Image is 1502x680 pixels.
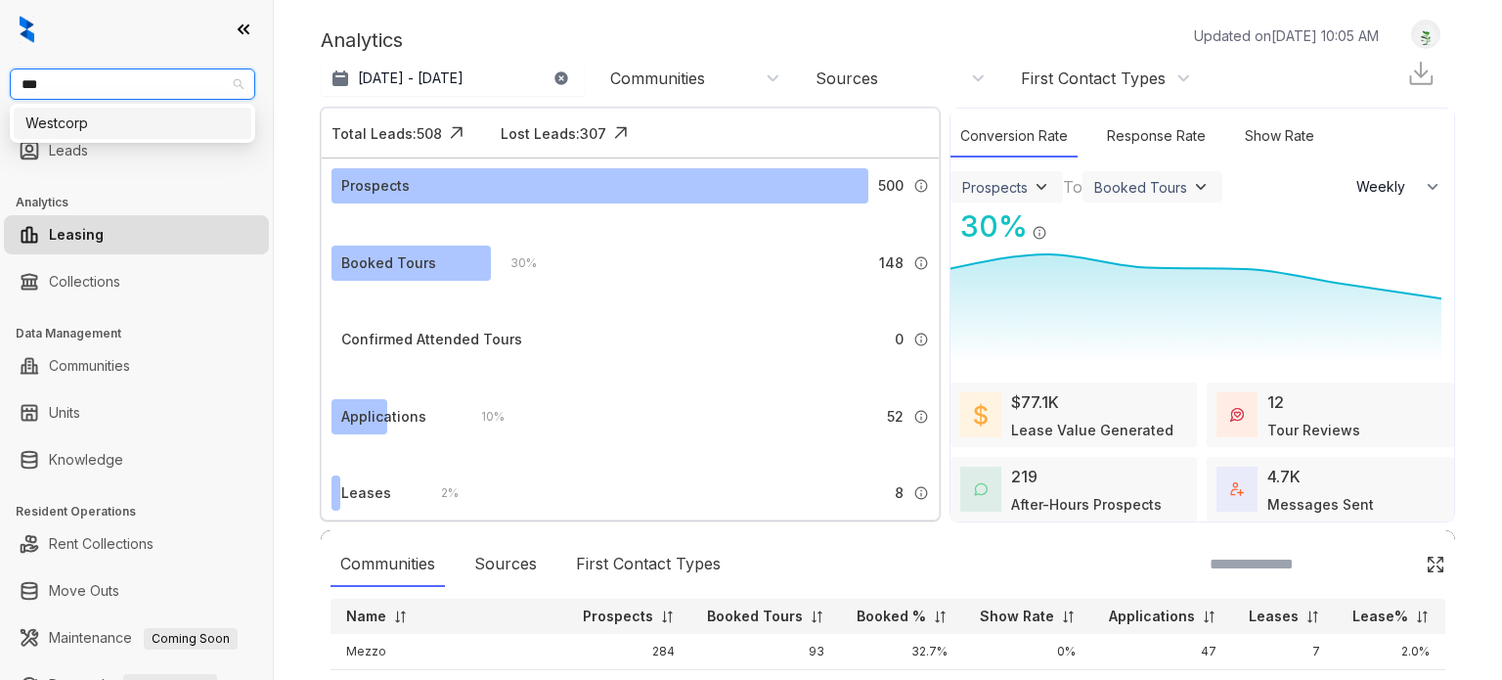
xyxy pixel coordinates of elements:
a: Collections [49,262,120,301]
div: 30 % [491,252,537,274]
img: TotalFum [1230,482,1244,496]
img: Click Icon [606,118,636,148]
img: Click Icon [1426,555,1445,574]
p: Prospects [583,607,653,626]
img: Info [913,255,929,271]
div: Westcorp [14,108,251,139]
p: Analytics [321,25,403,55]
img: logo [20,16,34,43]
div: Tour Reviews [1267,420,1360,440]
div: Messages Sent [1267,494,1374,515]
div: Show Rate [1235,115,1324,158]
div: 2 % [421,482,459,504]
p: Leases [1249,607,1299,626]
img: UserAvatar [1412,24,1439,45]
div: Prospects [962,179,1028,196]
div: 12 [1267,390,1284,414]
p: [DATE] - [DATE] [358,68,464,88]
p: Show Rate [980,607,1054,626]
div: $77.1K [1011,390,1059,414]
td: Mezzo [331,634,565,670]
li: Collections [4,262,269,301]
a: Leasing [49,215,104,254]
span: Weekly [1356,177,1416,197]
div: Sources [816,68,878,89]
img: sorting [660,610,675,624]
h3: Data Management [16,325,273,342]
li: Leasing [4,215,269,254]
div: Response Rate [1097,115,1215,158]
span: 148 [879,252,904,274]
td: 93 [690,634,840,670]
li: Units [4,393,269,432]
div: 10 % [462,406,505,428]
img: sorting [1202,610,1216,624]
img: Click Icon [442,118,471,148]
img: sorting [1415,610,1430,624]
div: After-Hours Prospects [1011,494,1162,515]
div: Westcorp [25,113,240,134]
a: Move Outs [49,571,119,611]
a: Knowledge [49,440,123,479]
li: Move Outs [4,571,269,611]
div: Conversion Rate [950,115,1078,158]
img: Info [913,409,929,425]
img: sorting [1305,610,1320,624]
li: Knowledge [4,440,269,479]
div: Sources [464,542,547,587]
div: Booked Tours [341,252,436,274]
img: Info [1032,225,1047,241]
div: To [1063,175,1082,199]
span: 0 [895,329,904,350]
td: 284 [565,634,689,670]
td: 0% [963,634,1091,670]
img: sorting [810,610,824,624]
div: Communities [610,68,705,89]
a: Units [49,393,80,432]
button: Weekly [1345,169,1454,204]
a: Rent Collections [49,524,154,564]
img: Info [913,332,929,347]
p: Booked Tours [707,607,803,626]
img: AfterHoursConversations [974,482,988,497]
h3: Analytics [16,194,273,211]
li: Rent Collections [4,524,269,564]
h3: Resident Operations [16,503,273,521]
p: Updated on [DATE] 10:05 AM [1194,25,1379,46]
img: sorting [393,610,408,624]
img: sorting [1061,610,1076,624]
img: LeaseValue [974,403,988,427]
div: Prospects [341,175,410,197]
td: 7 [1232,634,1336,670]
div: Communities [331,542,445,587]
span: 500 [878,175,904,197]
td: 47 [1091,634,1231,670]
img: Click Icon [1047,207,1077,237]
img: sorting [933,610,948,624]
div: Applications [341,406,426,428]
div: Lease Value Generated [1011,420,1173,440]
div: Confirmed Attended Tours [341,329,522,350]
div: 219 [1011,465,1038,488]
div: First Contact Types [566,542,730,587]
div: Total Leads: 508 [331,123,442,144]
div: Booked Tours [1094,179,1187,196]
img: Download [1406,59,1436,88]
img: Info [913,485,929,501]
td: 32.7% [840,634,963,670]
li: Leads [4,131,269,170]
a: Leads [49,131,88,170]
div: Leases [341,482,391,504]
li: Communities [4,346,269,385]
p: Applications [1109,607,1195,626]
img: ViewFilterArrow [1032,177,1051,197]
img: Info [913,178,929,194]
td: 2.0% [1336,634,1445,670]
div: 4.7K [1267,465,1301,488]
li: Maintenance [4,618,269,657]
span: 52 [887,406,904,428]
a: Communities [49,346,130,385]
p: Lease% [1352,607,1408,626]
p: Name [346,607,386,626]
div: First Contact Types [1021,68,1166,89]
